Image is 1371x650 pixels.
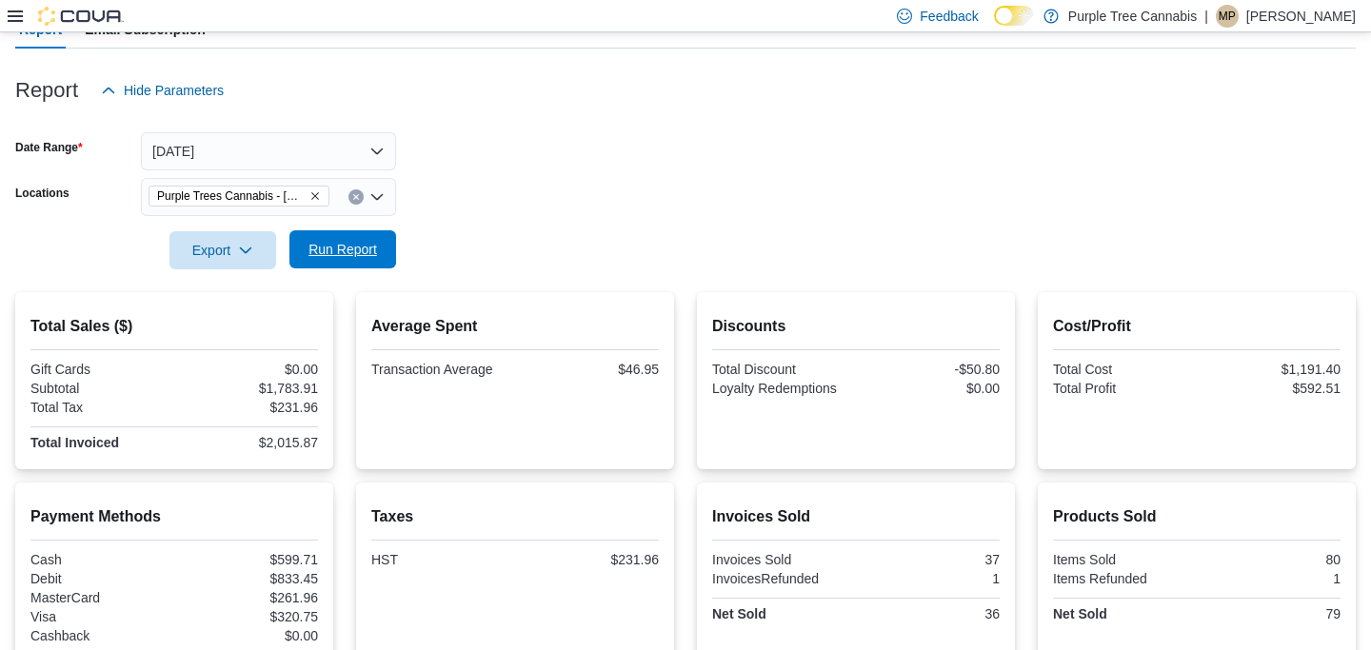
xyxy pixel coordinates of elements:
[178,628,318,643] div: $0.00
[30,362,170,377] div: Gift Cards
[371,505,659,528] h2: Taxes
[860,381,1000,396] div: $0.00
[1068,5,1197,28] p: Purple Tree Cannabis
[1053,505,1341,528] h2: Products Sold
[178,435,318,450] div: $2,015.87
[712,571,852,586] div: InvoicesRefunded
[178,552,318,567] div: $599.71
[30,590,170,605] div: MasterCard
[1053,362,1193,377] div: Total Cost
[860,606,1000,621] div: 36
[178,590,318,605] div: $261.96
[860,571,1000,586] div: 1
[1053,571,1193,586] div: Items Refunded
[30,609,170,624] div: Visa
[994,26,995,27] span: Dark Mode
[1053,606,1107,621] strong: Net Sold
[371,362,511,377] div: Transaction Average
[157,187,306,206] span: Purple Trees Cannabis - [GEOGRAPHIC_DATA]
[994,6,1034,26] input: Dark Mode
[1201,606,1341,621] div: 79
[308,240,377,259] span: Run Report
[30,435,119,450] strong: Total Invoiced
[178,381,318,396] div: $1,783.91
[93,71,231,109] button: Hide Parameters
[1216,5,1239,28] div: Matt Piotrowicz
[860,362,1000,377] div: -$50.80
[519,362,659,377] div: $46.95
[920,7,978,26] span: Feedback
[371,552,511,567] div: HST
[181,231,265,269] span: Export
[1201,362,1341,377] div: $1,191.40
[30,505,318,528] h2: Payment Methods
[30,315,318,338] h2: Total Sales ($)
[860,552,1000,567] div: 37
[1053,381,1193,396] div: Total Profit
[15,186,70,201] label: Locations
[178,571,318,586] div: $833.45
[348,189,364,205] button: Clear input
[30,571,170,586] div: Debit
[1201,381,1341,396] div: $592.51
[124,81,224,100] span: Hide Parameters
[141,132,396,170] button: [DATE]
[712,552,852,567] div: Invoices Sold
[712,362,852,377] div: Total Discount
[1053,315,1341,338] h2: Cost/Profit
[178,609,318,624] div: $320.75
[149,186,329,207] span: Purple Trees Cannabis - Mississauga
[712,606,766,621] strong: Net Sold
[15,79,78,102] h3: Report
[1053,552,1193,567] div: Items Sold
[38,7,124,26] img: Cova
[712,315,1000,338] h2: Discounts
[712,381,852,396] div: Loyalty Redemptions
[178,400,318,415] div: $231.96
[30,628,170,643] div: Cashback
[169,231,276,269] button: Export
[1201,571,1341,586] div: 1
[1219,5,1236,28] span: MP
[30,400,170,415] div: Total Tax
[1246,5,1356,28] p: [PERSON_NAME]
[712,505,1000,528] h2: Invoices Sold
[178,362,318,377] div: $0.00
[15,140,83,155] label: Date Range
[30,381,170,396] div: Subtotal
[309,190,321,202] button: Remove Purple Trees Cannabis - Mississauga from selection in this group
[1204,5,1208,28] p: |
[519,552,659,567] div: $231.96
[289,230,396,268] button: Run Report
[1201,552,1341,567] div: 80
[30,552,170,567] div: Cash
[369,189,385,205] button: Open list of options
[371,315,659,338] h2: Average Spent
